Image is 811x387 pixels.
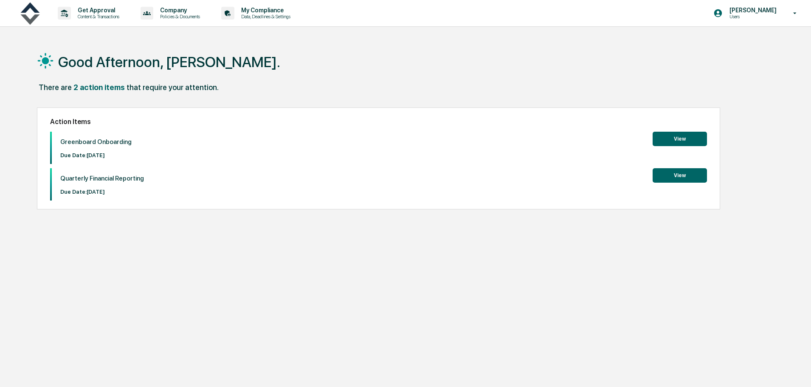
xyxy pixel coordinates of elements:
[20,2,41,25] img: logo
[127,83,219,92] div: that require your attention.
[653,134,707,142] a: View
[73,83,125,92] div: 2 action items
[71,14,124,20] p: Content & Transactions
[153,7,204,14] p: Company
[60,138,132,146] p: Greenboard Onboarding
[60,175,144,182] p: Quarterly Financial Reporting
[60,152,132,158] p: Due Date: [DATE]
[71,7,124,14] p: Get Approval
[234,14,295,20] p: Data, Deadlines & Settings
[50,118,707,126] h2: Action Items
[153,14,204,20] p: Policies & Documents
[723,14,781,20] p: Users
[723,7,781,14] p: [PERSON_NAME]
[234,7,295,14] p: My Compliance
[653,171,707,179] a: View
[653,132,707,146] button: View
[58,54,280,71] h1: Good Afternoon, [PERSON_NAME].
[653,168,707,183] button: View
[60,189,144,195] p: Due Date: [DATE]
[39,83,72,92] div: There are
